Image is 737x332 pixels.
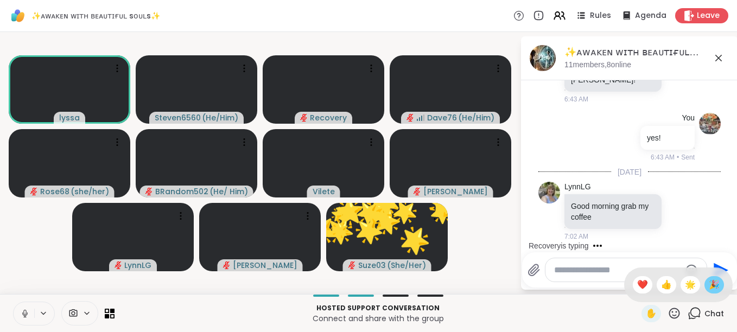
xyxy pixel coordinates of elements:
[223,261,231,269] span: audio-muted
[71,186,109,197] span: ( she/her )
[564,232,588,241] span: 7:02 AM
[571,201,655,222] p: Good morning grab my coffee
[564,94,588,104] span: 6:43 AM
[635,10,666,21] span: Agenda
[682,113,695,124] h4: You
[590,10,611,21] span: Rules
[530,45,556,71] img: ✨ᴀᴡᴀᴋᴇɴ ᴡɪᴛʜ ʙᴇᴀᴜᴛɪғᴜʟ sᴏᴜʟs✨, Sep 06
[661,278,672,291] span: 👍
[697,10,720,21] span: Leave
[458,112,494,123] span: ( He/Him )
[699,113,721,135] img: https://sharewell-space-live.sfo3.digitaloceanspaces.com/user-generated/42cda42b-3507-48ba-b019-3...
[707,258,732,282] button: Send
[681,152,695,162] span: Sent
[9,7,27,25] img: ShareWell Logomark
[59,112,80,123] span: lyssa
[121,313,635,324] p: Connect and share with the group
[647,132,688,143] p: yes!
[233,260,297,271] span: [PERSON_NAME]
[685,264,698,277] button: Emoji picker
[414,188,421,195] span: audio-muted
[685,278,696,291] span: 🌟
[646,307,657,320] span: ✋
[348,261,356,269] span: audio-muted
[40,186,69,197] span: Rose68
[564,60,631,71] p: 11 members, 8 online
[155,112,201,123] span: Steven6560
[31,10,160,21] span: ✨ᴀᴡᴀᴋᴇɴ ᴡɪᴛʜ ʙᴇᴀᴜᴛɪғᴜʟ sᴏᴜʟs✨
[387,260,426,271] span: ( She/Her )
[651,152,675,162] span: 6:43 AM
[124,260,151,271] span: LynnLG
[529,240,589,251] div: Recovery is typing
[377,182,435,240] button: 🌟
[121,303,635,313] p: Hosted support conversation
[323,213,358,247] button: 🌟
[381,206,449,273] button: 🌟
[427,112,457,123] span: Dave76
[538,182,560,203] img: https://sharewell-space-live.sfo3.digitaloceanspaces.com/user-generated/cd0780da-9294-4886-a675-3...
[564,182,591,193] a: LynnLG
[340,183,396,239] button: 🌟
[611,167,648,177] span: [DATE]
[358,260,386,271] span: Suze03
[564,46,729,59] div: ✨ᴀᴡᴀᴋᴇɴ ᴡɪᴛʜ ʙᴇᴀᴜᴛɪғᴜʟ sᴏᴜʟs✨, [DATE]
[300,114,308,122] span: audio-muted
[637,278,648,291] span: ❤️
[155,186,208,197] span: BRandom502
[30,188,38,195] span: audio-muted
[145,188,153,195] span: audio-muted
[709,278,720,291] span: 🎉
[677,152,679,162] span: •
[704,308,724,319] span: Chat
[335,197,402,263] button: 🌟
[115,261,122,269] span: audio-muted
[423,186,488,197] span: [PERSON_NAME]
[202,112,238,123] span: ( He/Him )
[209,186,248,197] span: ( He/ Him )
[313,186,335,197] span: Vilete
[406,114,414,122] span: audio-muted
[554,265,681,276] textarea: Type your message
[310,112,347,123] span: Recovery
